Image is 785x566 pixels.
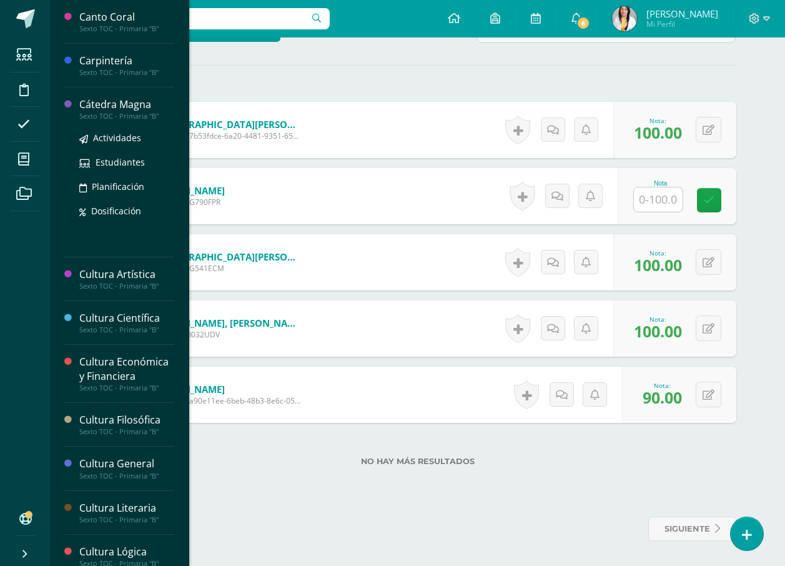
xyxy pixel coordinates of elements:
div: Sexto TOC - Primaria "B" [79,68,174,77]
div: Cátedra Magna [79,97,174,112]
a: Planificación [79,179,174,194]
span: Estudiante I032UDV [151,329,300,340]
a: Estudiantes [79,155,174,169]
div: Sexto TOC - Primaria "B" [79,384,174,392]
a: Actividades [79,131,174,145]
div: Cultura Artística [79,267,174,282]
div: Sexto TOC - Primaria "B" [79,427,174,436]
div: Cultura General [79,457,174,471]
div: Sexto TOC - Primaria "B" [79,515,174,524]
div: Nota: [634,116,682,125]
div: Canto Coral [79,10,174,24]
a: Cultura CientíficaSexto TOC - Primaria "B" [79,311,174,334]
span: Planificación [92,181,144,192]
div: Sexto TOC - Primaria "B" [79,325,174,334]
a: [PERSON_NAME], [PERSON_NAME] [151,317,300,329]
span: Estudiante G541ECM [151,263,300,274]
input: Busca un usuario... [58,8,330,29]
a: [DEMOGRAPHIC_DATA][PERSON_NAME] [151,118,300,131]
span: Estudiante 7b53fdce-6a20-4481-9351-6500ee31beee [151,131,300,141]
a: Cultura Económica y FinancieraSexto TOC - Primaria "B" [79,355,174,392]
div: Sexto TOC - Primaria "B" [79,24,174,33]
a: Canto CoralSexto TOC - Primaria "B" [79,10,174,33]
span: 90.00 [643,387,682,408]
div: Nota: [643,381,682,390]
span: Dosificación [91,205,141,217]
div: Sexto TOC - Primaria "B" [79,472,174,480]
span: siguiente [664,517,710,540]
a: Dosificación [79,204,174,218]
a: [DEMOGRAPHIC_DATA][PERSON_NAME] [151,251,300,263]
div: Cultura Literaria [79,501,174,515]
div: Nota [633,180,688,187]
span: 100.00 [634,320,682,342]
img: 4f05ca517658fb5b67f16f05fa13a979.png [612,6,637,31]
input: 0-100.0 [634,187,683,212]
a: Cultura ArtísticaSexto TOC - Primaria "B" [79,267,174,290]
a: [PERSON_NAME] [151,383,300,395]
a: siguiente [648,517,736,541]
div: Cultura Científica [79,311,174,325]
span: Actividades [93,132,141,144]
span: Estudiantes [96,156,145,168]
a: Cátedra MagnaSexto TOC - Primaria "B" [79,97,174,121]
div: Sexto TOC - Primaria "B" [79,112,174,121]
div: Sexto TOC - Primaria "B" [79,282,174,290]
div: Cultura Lógica [79,545,174,559]
span: 6 [576,16,590,30]
label: No hay más resultados [99,457,736,466]
span: 100.00 [634,122,682,143]
span: 100.00 [634,254,682,276]
a: Cultura LiterariaSexto TOC - Primaria "B" [79,501,174,524]
span: Mi Perfil [646,19,718,29]
div: Carpintería [79,54,174,68]
div: Nota: [634,249,682,257]
a: CarpinteríaSexto TOC - Primaria "B" [79,54,174,77]
div: Nota: [634,315,682,324]
div: Cultura Filosófica [79,413,174,427]
a: Cultura FilosóficaSexto TOC - Primaria "B" [79,413,174,436]
span: Estudiante a90e11ee-6beb-48b3-8e6c-05bb7922e5c8 [151,395,300,406]
a: Cultura GeneralSexto TOC - Primaria "B" [79,457,174,480]
span: [PERSON_NAME] [646,7,718,20]
div: Cultura Económica y Financiera [79,355,174,384]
